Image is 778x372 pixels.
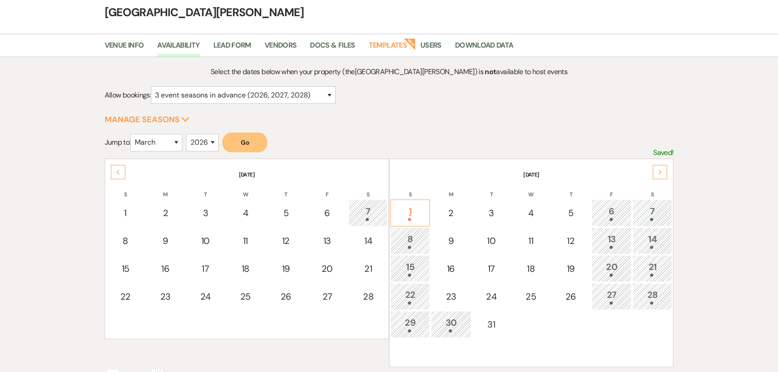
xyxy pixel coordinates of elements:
[354,262,383,275] div: 21
[271,234,301,248] div: 12
[517,262,545,275] div: 18
[431,180,471,199] th: M
[597,260,627,277] div: 20
[517,206,545,220] div: 4
[369,40,407,57] a: Templates
[271,206,301,220] div: 5
[151,206,180,220] div: 2
[266,180,306,199] th: T
[106,180,145,199] th: S
[111,206,140,220] div: 1
[653,147,673,159] p: Saved!
[592,180,632,199] th: F
[354,234,383,248] div: 14
[472,180,511,199] th: T
[477,262,506,275] div: 17
[231,290,260,303] div: 25
[556,206,586,220] div: 5
[395,204,425,221] div: 1
[105,137,131,147] span: Jump to:
[191,262,220,275] div: 17
[477,234,506,248] div: 10
[637,232,667,249] div: 14
[390,180,430,199] th: S
[105,115,190,124] button: Manage Seasons
[231,262,260,275] div: 18
[512,180,550,199] th: W
[395,316,425,332] div: 29
[231,234,260,248] div: 11
[436,290,466,303] div: 23
[265,40,297,57] a: Vendors
[436,262,466,275] div: 16
[106,160,388,179] th: [DATE]
[111,262,140,275] div: 15
[66,4,712,20] h4: [GEOGRAPHIC_DATA][PERSON_NAME]
[485,67,496,76] strong: not
[105,90,151,100] span: Allow bookings:
[403,37,416,50] strong: New
[151,262,180,275] div: 16
[420,40,442,57] a: Users
[271,262,301,275] div: 19
[455,40,513,57] a: Download Data
[517,290,545,303] div: 25
[637,288,667,305] div: 28
[191,290,220,303] div: 24
[556,290,586,303] div: 26
[111,290,140,303] div: 22
[307,180,348,199] th: F
[226,180,265,199] th: W
[395,288,425,305] div: 22
[436,234,466,248] div: 9
[637,204,667,221] div: 7
[395,260,425,277] div: 15
[312,290,343,303] div: 27
[597,232,627,249] div: 13
[354,290,383,303] div: 28
[176,66,602,78] p: Select the dates below when your property (the [GEOGRAPHIC_DATA][PERSON_NAME] ) is available to h...
[551,180,591,199] th: T
[354,204,383,221] div: 7
[271,290,301,303] div: 26
[231,206,260,220] div: 4
[222,133,267,152] button: Go
[191,206,220,220] div: 3
[191,234,220,248] div: 10
[632,180,672,199] th: S
[312,234,343,248] div: 13
[395,232,425,249] div: 8
[436,316,466,332] div: 30
[517,234,545,248] div: 11
[105,40,144,57] a: Venue Info
[111,234,140,248] div: 8
[637,260,667,277] div: 21
[151,234,180,248] div: 9
[477,206,506,220] div: 3
[157,40,199,57] a: Availability
[213,40,251,57] a: Lead Form
[556,262,586,275] div: 19
[436,206,466,220] div: 2
[186,180,225,199] th: T
[312,206,343,220] div: 6
[312,262,343,275] div: 20
[151,290,180,303] div: 23
[597,204,627,221] div: 6
[310,40,355,57] a: Docs & Files
[146,180,185,199] th: M
[390,160,672,179] th: [DATE]
[477,318,506,331] div: 31
[349,180,388,199] th: S
[597,288,627,305] div: 27
[556,234,586,248] div: 12
[477,290,506,303] div: 24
